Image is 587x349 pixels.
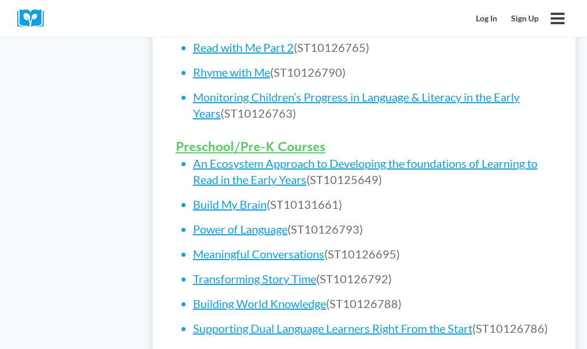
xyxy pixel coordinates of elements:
a: Power of Language [193,222,287,236]
a: Transforming Story Time [193,272,316,286]
li: (ST10126765) [193,39,552,55]
li: (ST10126763) [193,89,552,121]
a: Build My Brain [193,197,267,211]
a: Read with Me Part 2 [193,40,294,54]
a: Building World Knowledge [193,297,326,310]
a: An Ecosystem Approach to Developing the foundations of Learning to Read in the Early Years [193,156,537,186]
a: Meaningful Conversations [193,247,324,261]
a: Rhyme with Me [193,65,270,79]
a: Supporting Dual Language Learners Right From the Start [193,321,472,335]
nav: Secondary Mobile Navigation [469,7,546,29]
span: Preschool/Pre-K Courses [176,138,325,155]
li: (ST10125649) [193,155,552,187]
li: (ST10131661) [193,196,552,212]
img: Cox Campus [17,9,52,27]
li: (ST10126786) [193,320,552,336]
a: Log In [469,7,504,29]
button: Open menu [546,6,570,31]
li: (ST10126695) [193,246,552,262]
a: Monitoring Children’s Progress in Language & Literacy in the Early Years [193,90,520,120]
li: (ST10126790) [193,64,552,80]
li: (ST10126793) [193,221,552,237]
a: Sign Up [504,7,546,29]
li: (ST10126792) [193,271,552,287]
li: (ST10126788) [193,295,552,312]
